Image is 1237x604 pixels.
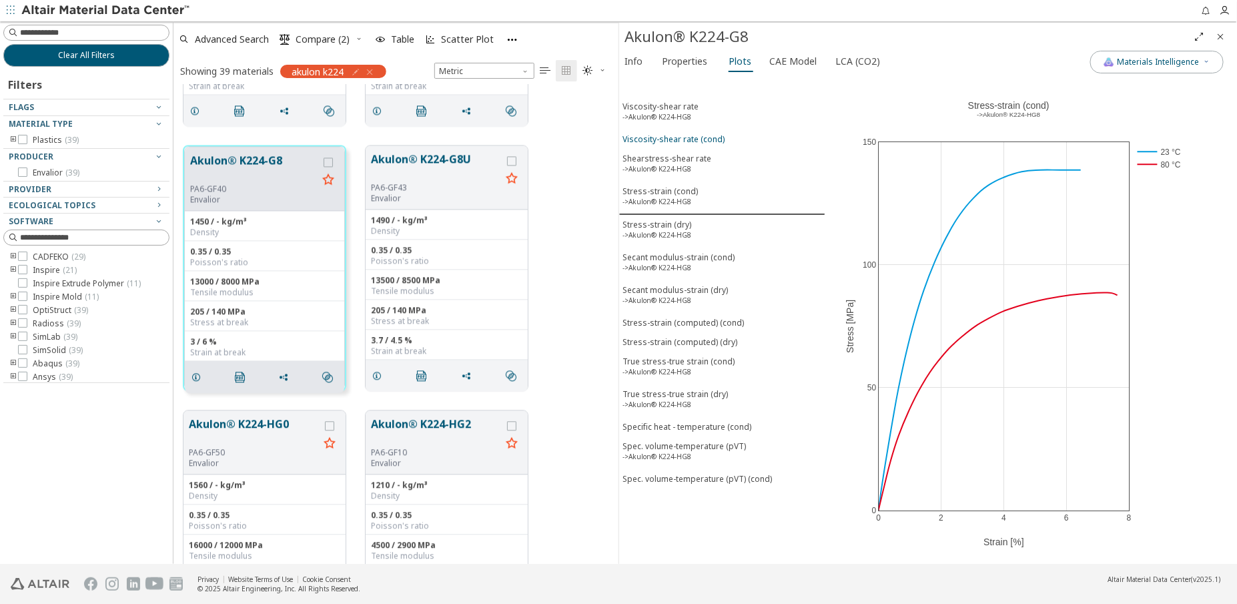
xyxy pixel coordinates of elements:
[371,182,501,193] div: PA6-GF43
[623,317,744,328] div: Stress-strain (computed) (cond)
[324,105,334,116] i: 
[619,129,825,149] button: Viscosity-shear rate (cond)
[190,336,339,347] div: 3 / 6 %
[9,305,18,316] i: toogle group
[67,318,81,329] span: ( 39 )
[371,540,522,551] div: 4500 / 2900 MPa
[371,193,501,204] p: Envalior
[619,280,825,313] button: Secant modulus-strain (dry)->Akulon® K224-HG8
[3,99,169,115] button: Flags
[65,134,79,145] span: ( 39 )
[500,362,528,389] button: Similar search
[371,305,522,316] div: 205 / 140 MPa
[623,336,737,348] div: Stress-strain (computed) (dry)
[9,151,53,162] span: Producer
[619,248,825,280] button: Secant modulus-strain (cond)->Akulon® K224-HG8
[1210,26,1232,47] button: Close
[189,521,340,531] div: Poisson's ratio
[190,287,339,298] div: Tensile modulus
[316,364,344,390] button: Similar search
[180,65,274,77] div: Showing 39 materials
[582,65,593,76] i: 
[85,291,99,302] span: ( 11 )
[371,416,501,447] button: Akulon® K224-HG2
[33,372,73,382] span: Ansys
[9,135,18,145] i: toogle group
[228,97,256,124] button: PDF Download
[197,575,219,584] a: Privacy
[59,371,73,382] span: ( 39 )
[33,168,79,178] span: Envalior
[63,331,77,342] span: ( 39 )
[619,149,825,182] button: Shearstress-shear rate->Akulon® K224-HG8
[190,227,339,238] div: Density
[623,296,691,305] sup: ->Akulon® K224-HG8
[371,480,522,491] div: 1210 / - kg/m³
[410,97,438,124] button: PDF Download
[623,164,691,174] sup: ->Akulon® K224-HG8
[371,275,522,286] div: 13500 / 8500 MPa
[190,257,339,268] div: Poisson's ratio
[9,318,18,329] i: toogle group
[371,346,522,356] div: Strain at break
[189,491,340,501] div: Density
[1189,26,1210,47] button: Full Screen
[292,65,344,77] span: akulon k224
[3,149,169,165] button: Producer
[9,265,18,276] i: toogle group
[1108,575,1192,584] span: Altair Material Data Center
[371,335,522,346] div: 3.7 / 4.5 %
[371,316,522,326] div: Stress at break
[619,215,825,248] button: Stress-strain (dry)->Akulon® K224-HG8
[1108,575,1221,584] div: (v2025.1)
[441,35,494,44] span: Scatter Plot
[623,400,691,409] sup: ->Akulon® K224-HG8
[3,198,169,214] button: Ecological Topics
[71,251,85,262] span: ( 29 )
[1104,57,1114,67] img: AI Copilot
[623,367,691,376] sup: ->Akulon® K224-HG8
[371,151,501,182] button: Akulon® K224-G8U
[197,584,360,593] div: © 2025 Altair Engineering, Inc. All Rights Reserved.
[625,51,643,72] span: Info
[769,51,817,72] span: CAE Model
[190,347,339,358] div: Strain at break
[455,97,483,124] button: Share
[190,152,318,184] button: Akulon® K224-G8
[619,469,825,489] button: Spec. volume-temperature (pVT) (cond)
[280,34,290,45] i: 
[623,421,751,432] div: Specific heat - temperature (cond)
[9,184,51,195] span: Provider
[371,286,522,296] div: Tensile modulus
[58,50,115,61] span: Clear All Filters
[623,284,728,309] div: Secant modulus-strain (dry)
[189,510,340,521] div: 0.35 / 0.35
[619,384,825,417] button: True stress-true strain (dry)->Akulon® K224-HG8
[619,352,825,384] button: True stress-true strain (cond)->Akulon® K224-HG8
[623,230,691,240] sup: ->Akulon® K224-HG8
[371,226,522,236] div: Density
[371,245,522,256] div: 0.35 / 0.35
[371,521,522,531] div: Poisson's ratio
[318,97,346,124] button: Similar search
[623,112,691,121] sup: ->Akulon® K224-HG8
[556,60,577,81] button: Tile View
[173,85,618,565] div: grid
[3,214,169,230] button: Software
[33,358,79,369] span: Abaqus
[500,97,528,124] button: Similar search
[623,153,711,178] div: Shearstress-shear rate
[371,458,501,469] p: Envalior
[391,35,414,44] span: Table
[623,388,728,413] div: True stress-true strain (dry)
[416,370,427,381] i: 
[65,167,79,178] span: ( 39 )
[302,575,351,584] a: Cookie Consent
[11,578,69,590] img: Altair Engineering
[619,97,825,129] button: Viscosity-shear rate->Akulon® K224-HG8
[410,362,438,389] button: PDF Download
[501,433,522,455] button: Favorite
[3,182,169,198] button: Provider
[190,246,339,257] div: 0.35 / 0.35
[9,332,18,342] i: toogle group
